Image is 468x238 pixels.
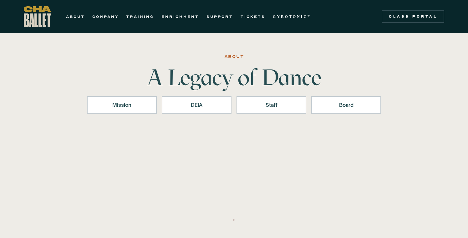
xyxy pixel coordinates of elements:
[273,13,311,20] a: GYROTONIC®
[224,53,244,60] div: ABOUT
[311,96,381,114] a: Board
[136,66,332,89] h1: A Legacy of Dance
[273,14,308,19] strong: GYROTONIC
[161,13,199,20] a: ENRICHMENT
[92,13,119,20] a: COMPANY
[237,96,306,114] a: Staff
[24,6,51,27] a: home
[95,101,149,109] div: Mission
[245,101,298,109] div: Staff
[385,14,440,19] div: Class Portal
[66,13,85,20] a: ABOUT
[206,13,233,20] a: SUPPORT
[382,10,444,23] a: Class Portal
[126,13,154,20] a: TRAINING
[170,101,223,109] div: DEIA
[87,96,157,114] a: Mission
[319,101,373,109] div: Board
[162,96,231,114] a: DEIA
[308,14,311,17] sup: ®
[241,13,265,20] a: TICKETS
